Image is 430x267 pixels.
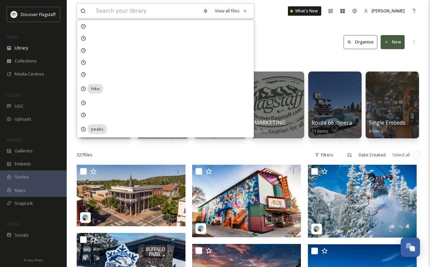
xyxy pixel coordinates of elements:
[369,119,405,126] span: Single Embeds
[15,45,28,51] span: Library
[369,120,405,134] a: Single Embeds8 items
[15,232,29,238] span: Socials
[361,4,408,17] a: [PERSON_NAME]
[344,35,381,49] a: Organise
[392,152,410,158] span: Select all
[313,226,320,232] img: snapsea-logo.png
[15,71,44,77] span: Media Centres
[92,4,199,18] input: Search your library
[381,35,405,49] button: New
[15,103,24,109] span: UGC
[312,120,403,134] a: Route 66 Itinerary Subgroup Photos11 items
[312,148,337,161] div: Filters
[15,161,31,167] span: Embeds
[7,137,22,142] span: WIDGETS
[7,93,21,98] span: COLLECT
[15,174,29,180] span: Stories
[401,238,420,257] button: Open Chat
[372,8,405,14] span: [PERSON_NAME]
[344,35,377,49] button: Organise
[312,128,328,134] span: 11 items
[24,256,43,264] a: Privacy Policy
[254,120,286,134] a: MARKETING4 items
[77,152,92,158] span: 327 file s
[254,119,286,126] span: MARKETING
[24,258,43,262] span: Privacy Policy
[82,214,89,221] img: snapsea-logo.png
[192,165,301,237] img: discoverflagstaff-1882513.jpg
[11,11,17,18] img: Untitled%20design%20(1).png
[7,34,18,39] span: MEDIA
[15,148,33,154] span: Galleries
[15,200,33,207] span: SnapLink
[211,4,251,17] a: View all files
[355,148,389,161] div: Date Created
[197,225,204,232] img: snapsea-logo.png
[312,119,403,126] span: Route 66 Itinerary Subgroup Photos
[369,128,383,134] span: 8 items
[15,58,37,64] span: Collections
[15,116,31,122] span: Uploads
[308,165,417,237] img: discoverflagstaff-1882502.jpg
[88,124,107,134] span: peaks
[254,128,269,134] span: 4 items
[77,165,185,226] img: discoverflagstaff-1882522.jpg
[15,187,26,193] span: Maps
[88,84,103,94] span: hike
[21,11,56,17] span: Discover Flagstaff
[288,6,321,16] a: What's New
[7,222,20,227] span: SOCIALS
